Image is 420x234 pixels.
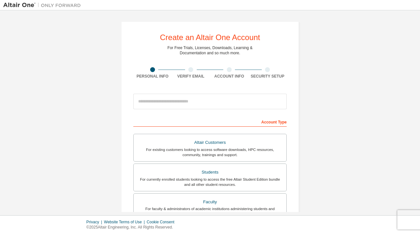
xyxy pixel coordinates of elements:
div: Cookie Consent [147,219,178,225]
div: For existing customers looking to access software downloads, HPC resources, community, trainings ... [138,147,282,157]
div: Website Terms of Use [104,219,147,225]
div: Account Info [210,74,249,79]
div: For currently enrolled students looking to access the free Altair Student Edition bundle and all ... [138,177,282,187]
img: Altair One [3,2,84,8]
div: Create an Altair One Account [160,34,260,41]
div: Verify Email [172,74,210,79]
div: For faculty & administrators of academic institutions administering students and accessing softwa... [138,206,282,217]
div: Personal Info [133,74,172,79]
div: Account Type [133,116,287,127]
div: Security Setup [249,74,287,79]
div: Students [138,168,282,177]
div: Faculty [138,197,282,207]
div: Privacy [86,219,104,225]
div: Altair Customers [138,138,282,147]
p: © 2025 Altair Engineering, Inc. All Rights Reserved. [86,225,178,230]
div: For Free Trials, Licenses, Downloads, Learning & Documentation and so much more. [168,45,253,56]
